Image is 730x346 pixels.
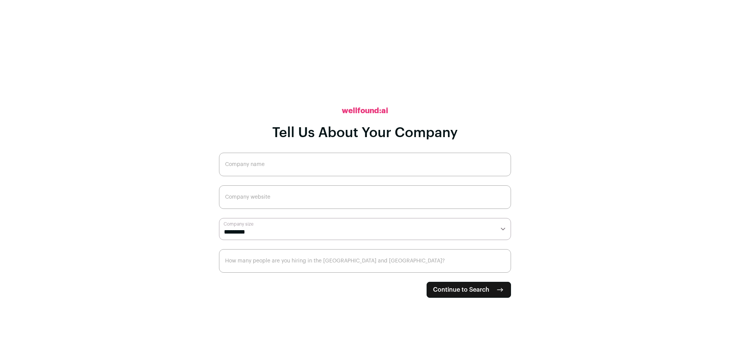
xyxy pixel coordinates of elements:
[433,285,489,294] span: Continue to Search
[219,249,511,273] input: How many people are you hiring in the US and Canada?
[219,185,511,209] input: Company website
[427,282,511,298] button: Continue to Search
[342,106,388,116] h2: wellfound:ai
[272,125,458,141] h1: Tell Us About Your Company
[219,153,511,176] input: Company name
